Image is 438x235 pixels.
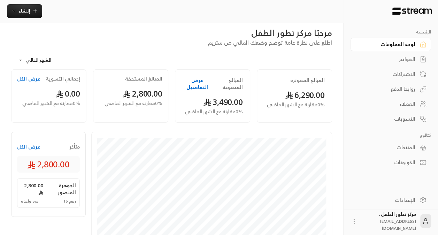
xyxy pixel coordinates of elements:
[351,141,431,154] a: المنتجات
[351,82,431,96] a: روابط الدفع
[362,211,416,232] div: مركز تطور الطفل .
[208,38,332,47] span: اطلع على نظرة عامة توضح وضعك المالي من ستريم
[203,95,243,109] span: 3,490.00
[125,75,162,82] h2: المبالغ المستحقة
[11,27,332,38] div: مرحبًا مركز تطور الطفل
[19,6,30,15] span: إنشاء
[21,182,43,196] span: 2,800.00
[27,159,70,170] span: 2,800.00
[56,86,80,101] span: 0.00
[359,56,415,63] div: الفواتير
[359,115,415,122] div: التسويات
[351,112,431,126] a: التسويات
[359,197,415,204] div: الإعدادات
[182,77,212,91] button: عرض التفاصيل
[351,156,431,169] a: الكوبونات
[351,67,431,81] a: الاشتراكات
[70,143,80,150] span: متأخر
[15,51,67,69] div: الشهر الحالي
[351,53,431,66] a: الفواتير
[351,97,431,111] a: العملاء
[359,41,415,48] div: لوحة المعلومات
[7,4,42,18] button: إنشاء
[380,218,416,232] span: [EMAIL_ADDRESS][DOMAIN_NAME]
[359,159,415,166] div: الكوبونات
[351,193,431,207] a: الإعدادات
[17,143,40,150] button: عرض الكل
[359,71,415,78] div: الاشتراكات
[285,88,325,102] span: 6,290.00
[359,85,415,92] div: روابط الدفع
[17,75,40,82] button: عرض الكل
[351,132,431,138] p: كتالوج
[290,77,325,84] h2: المبالغ المفوترة
[21,198,39,204] span: مرة واحدة
[105,100,162,107] span: 0 % مقارنة مع الشهر الماضي
[22,100,80,107] span: 0 % مقارنة مع الشهر الماضي
[359,144,415,151] div: المنتجات
[212,77,243,91] h2: المبالغ المدفوعة
[43,182,76,196] span: الجوهرة المنصور
[267,101,325,108] span: 0 % مقارنة مع الشهر الماضي
[351,29,431,35] p: الرئيسية
[123,86,162,101] span: 2,800.00
[359,100,415,107] div: العملاء
[351,38,431,51] a: لوحة المعلومات
[392,7,432,15] img: Logo
[185,108,243,115] span: 0 % مقارنة مع الشهر الماضي
[46,75,80,82] h2: إجمالي التسوية
[63,198,76,204] span: رقم 16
